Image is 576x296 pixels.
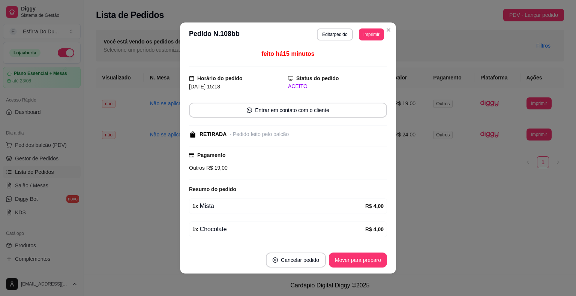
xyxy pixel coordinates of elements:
button: close-circleCancelar pedido [266,253,326,268]
strong: 1 x [192,226,198,232]
strong: Pagamento [197,152,225,158]
strong: Horário do pedido [197,75,243,81]
div: ACEITO [288,82,387,90]
strong: R$ 4,00 [365,226,384,232]
div: Chocolate [192,225,365,234]
button: Close [382,24,394,36]
h3: Pedido N. 108bb [189,28,240,40]
span: whats-app [247,108,252,113]
button: Mover para preparo [329,253,387,268]
button: Imprimir [359,28,384,40]
span: close-circle [273,257,278,263]
div: RETIRADA [199,130,226,138]
span: credit-card [189,152,194,158]
span: desktop [288,76,293,81]
div: - Pedido feito pelo balcão [229,130,289,138]
span: Outros [189,165,205,171]
span: calendar [189,76,194,81]
strong: Resumo do pedido [189,186,236,192]
button: Editarpedido [317,28,352,40]
span: feito há 15 minutos [261,51,314,57]
span: [DATE] 15:18 [189,84,220,90]
strong: R$ 4,00 [365,203,384,209]
strong: 1 x [192,203,198,209]
strong: Status do pedido [296,75,339,81]
div: Mista [192,202,365,211]
span: R$ 19,00 [205,165,228,171]
button: whats-appEntrar em contato com o cliente [189,103,387,118]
